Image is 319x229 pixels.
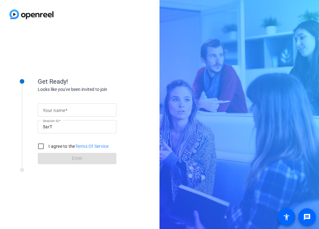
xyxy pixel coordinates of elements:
mat-icon: message [303,213,311,221]
mat-label: Session ID [43,119,59,123]
mat-label: Your name [43,108,65,113]
div: Looks like you've been invited to join [38,86,164,93]
a: Terms Of Service [75,144,109,149]
mat-icon: accessibility [283,213,290,221]
div: Get Ready! [38,77,164,86]
label: I agree to the [47,143,109,149]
